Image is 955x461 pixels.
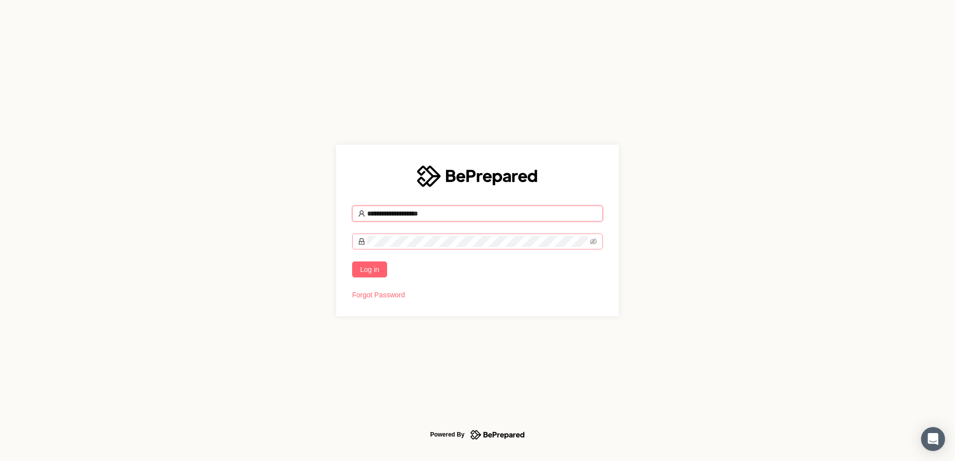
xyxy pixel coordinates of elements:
div: Powered By [430,429,465,441]
span: user [358,210,365,217]
button: Log in [352,261,387,277]
span: lock [358,238,365,245]
div: Open Intercom Messenger [921,427,945,451]
span: eye-invisible [590,238,597,245]
a: Forgot Password [352,291,405,299]
span: Log in [360,264,379,275]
